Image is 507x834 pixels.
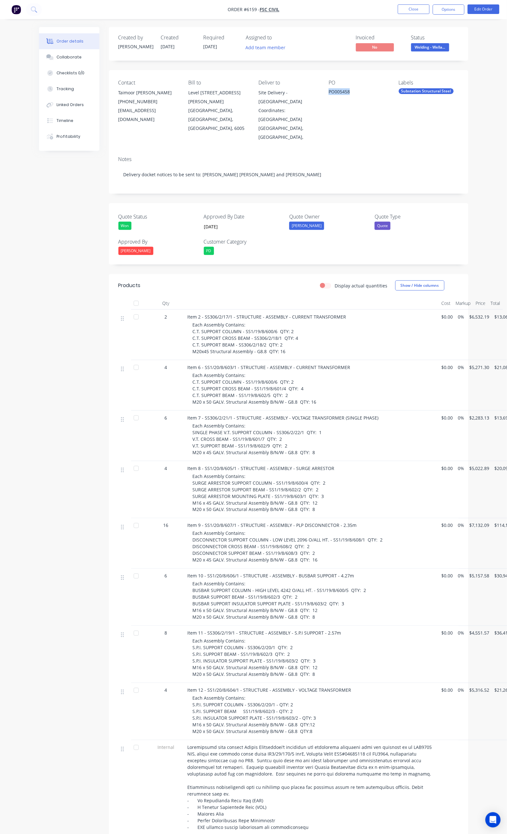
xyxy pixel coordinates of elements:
span: 6 [165,414,167,421]
span: Item 6 - SS1/20/8/603/1 - STRUCTURE - ASSEMBLY - CURRENT TRANSFORMER [188,364,350,370]
div: [GEOGRAPHIC_DATA], [GEOGRAPHIC_DATA], [258,124,318,142]
button: Collaborate [39,49,99,65]
div: Notes [118,156,459,162]
div: Required [203,35,238,41]
span: 6 [165,573,167,579]
a: FSC Civil [260,7,279,13]
span: Item 11 - SS306/2/19/1 - STRUCTURE - ASSEMBLY - S.P.I SUPPORT - 2.57m [188,630,341,636]
span: 8 [165,630,167,636]
span: 0% [458,465,464,472]
label: Approved By Date [204,213,283,220]
span: Each Assembly Contains: C.T. SUPPORT COLUMN - SS1/19/8/600/6 QTY: 2 C.T. SUPPORT CROSS BEAM - SS3... [193,322,298,354]
span: Order #6159 - [228,7,260,13]
img: Factory [11,5,21,14]
div: PD [204,247,214,255]
span: $0.00 [442,630,453,636]
div: Total [488,297,503,310]
div: Bill to [188,80,248,86]
div: Profitability [57,134,80,139]
span: $6,532.19 [470,313,490,320]
span: Item 12 - SS1/20/8/604/1 - STRUCTURE - ASSEMBLY - VOLTAGE TRANSFORMER [188,687,351,693]
label: Display actual quantities [335,282,388,289]
div: Order details [57,38,83,44]
button: Options [433,4,464,15]
span: $0.00 [442,687,453,694]
div: Site Delivery - [GEOGRAPHIC_DATA] Coordinates: [GEOGRAPHIC_DATA][GEOGRAPHIC_DATA], [GEOGRAPHIC_DA... [258,88,318,142]
div: Status [411,35,459,41]
span: [DATE] [203,44,217,50]
label: Quote Owner [289,213,369,220]
button: Add team member [242,43,289,52]
button: Order details [39,33,99,49]
div: Taimoor [PERSON_NAME][PHONE_NUMBER][EMAIL_ADDRESS][DOMAIN_NAME] [118,88,178,124]
div: Created [161,35,196,41]
div: Taimoor [PERSON_NAME] [118,88,178,97]
span: Each Assembly Contains: C.T. SUPPORT COLUMN - SS1/19/8/600/6 QTY: 2 C.T. SUPPORT CROSS BEAM - SS1... [193,372,317,405]
span: $0.00 [442,465,453,472]
span: Each Assembly Contains: DISCONNECTOR SUPPORT COLUMN - LOW LEVEL 2096 O/ALL HT. - SS1/19/8/608/1 Q... [193,530,383,563]
span: Item 8 - SS1/20/8/605/1 - STRUCTURE - ASSEMBLY - SURGE ARRESTOR [188,465,335,471]
div: Site Delivery - [GEOGRAPHIC_DATA] Coordinates: [GEOGRAPHIC_DATA] [258,88,318,124]
span: Each Assembly Contains: S.P.I. SUPPORT COLUMN - SS306/2/20/1 QTY: 2 S.P.I. SUPPORT BEAM - SS1/19/... [193,638,318,677]
label: Quote Status [118,213,198,220]
span: Welding - Wella... [411,43,449,51]
span: $0.00 [442,522,453,529]
button: Close [398,4,430,14]
span: $2,283.13 [470,414,490,421]
div: [GEOGRAPHIC_DATA], [GEOGRAPHIC_DATA], [GEOGRAPHIC_DATA], 6005 [188,106,248,133]
span: 0% [458,522,464,529]
div: Level [STREET_ADDRESS][PERSON_NAME][GEOGRAPHIC_DATA], [GEOGRAPHIC_DATA], [GEOGRAPHIC_DATA], 6005 [188,88,248,133]
button: Checklists 0/0 [39,65,99,81]
span: Each Assembly Contains: SURGE ARRESTOR SUPPORT COLUMN - SS1/19/8/600/4 QTY: 2 SURGE ARRESTOR SUPP... [193,473,326,513]
button: Add team member [246,43,289,52]
div: [PERSON_NAME] [118,43,153,50]
span: [DATE] [161,44,175,50]
span: Internal [150,744,183,751]
button: Welding - Wella... [411,43,449,53]
span: 0% [458,630,464,636]
div: Contact [118,80,178,86]
span: $5,157.58 [470,573,490,579]
button: Tracking [39,81,99,97]
div: Cost [439,297,453,310]
button: Linked Orders [39,97,99,113]
input: Enter date [199,222,278,232]
div: [PHONE_NUMBER] [118,97,178,106]
span: $0.00 [442,313,453,320]
span: $4,551.57 [470,630,490,636]
span: $7,132.09 [470,522,490,529]
span: 4 [165,364,167,371]
div: Tracking [57,86,74,92]
label: Approved By [118,238,198,245]
span: Each Assembly Contains: SINGLE PHASE V.T. SUPPORT COLUMN - SS306/2/22/1 QTY: 1 V.T. CROSS BEAM - ... [193,423,322,455]
span: 16 [163,522,169,529]
div: Labels [399,80,459,86]
div: Won [118,222,131,230]
span: 0% [458,313,464,320]
span: Item 7 - SS306/2/21/1 - STRUCTURE - ASSEMBLY - VOLTAGE TRANSFORMER (SINGLE PHASE) [188,415,379,421]
span: 0% [458,573,464,579]
button: Timeline [39,113,99,129]
div: Open Intercom Messenger [485,812,501,828]
span: $0.00 [442,364,453,371]
span: 2 [165,313,167,320]
button: Profitability [39,129,99,145]
span: 0% [458,364,464,371]
button: Edit Order [468,4,499,14]
div: Linked Orders [57,102,84,108]
div: [PERSON_NAME] [289,222,324,230]
div: Timeline [57,118,73,124]
span: $0.00 [442,414,453,421]
span: Item 2 - SS306/2/17/1 - STRUCTURE - ASSEMBLY - CURRENT TRANSFORMER [188,314,346,320]
span: 4 [165,687,167,694]
span: 0% [458,414,464,421]
span: $5,271.30 [470,364,490,371]
div: Deliver to [258,80,318,86]
div: Qty [147,297,185,310]
span: $0.00 [442,573,453,579]
div: PO [329,80,389,86]
span: No [356,43,394,51]
span: Each Assembly Contains: BUSBAR SUPPORT COLUMN - HIGH LEVEL 4242 O/ALL HT. - SS1/19/8/600/5 QTY: 2... [193,581,366,620]
span: $5,022.89 [470,465,490,472]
